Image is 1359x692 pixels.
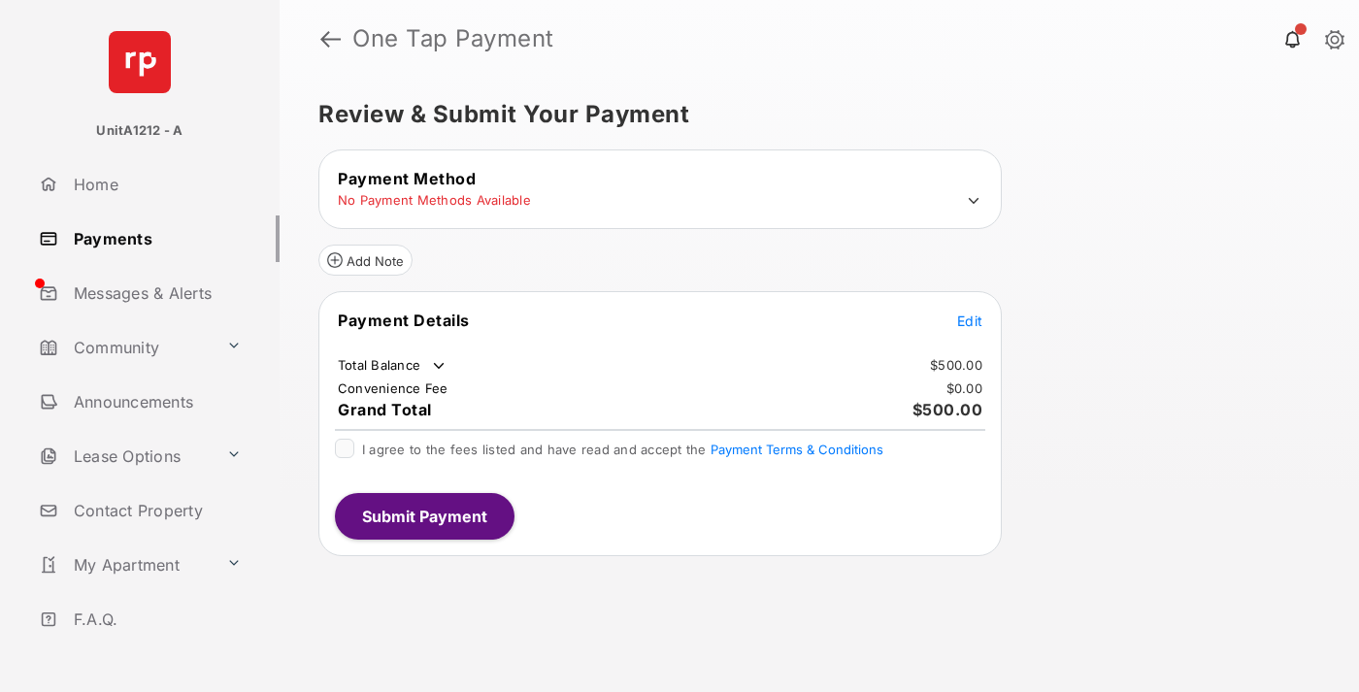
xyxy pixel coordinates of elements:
[96,121,182,141] p: UnitA1212 - A
[109,31,171,93] img: svg+xml;base64,PHN2ZyB4bWxucz0iaHR0cDovL3d3dy53My5vcmcvMjAwMC9zdmciIHdpZHRoPSI2NCIgaGVpZ2h0PSI2NC...
[338,311,470,330] span: Payment Details
[711,442,883,457] button: I agree to the fees listed and have read and accept the
[31,487,280,534] a: Contact Property
[945,379,983,397] td: $0.00
[31,161,280,208] a: Home
[338,400,432,419] span: Grand Total
[912,400,983,419] span: $500.00
[318,245,413,276] button: Add Note
[335,493,514,540] button: Submit Payment
[337,379,449,397] td: Convenience Fee
[337,356,448,376] td: Total Balance
[31,215,280,262] a: Payments
[957,311,982,330] button: Edit
[31,324,218,371] a: Community
[318,103,1305,126] h5: Review & Submit Your Payment
[338,169,476,188] span: Payment Method
[31,379,280,425] a: Announcements
[362,442,883,457] span: I agree to the fees listed and have read and accept the
[352,27,554,50] strong: One Tap Payment
[31,270,280,316] a: Messages & Alerts
[31,433,218,479] a: Lease Options
[31,596,280,643] a: F.A.Q.
[929,356,983,374] td: $500.00
[337,191,532,209] td: No Payment Methods Available
[31,542,218,588] a: My Apartment
[957,313,982,329] span: Edit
